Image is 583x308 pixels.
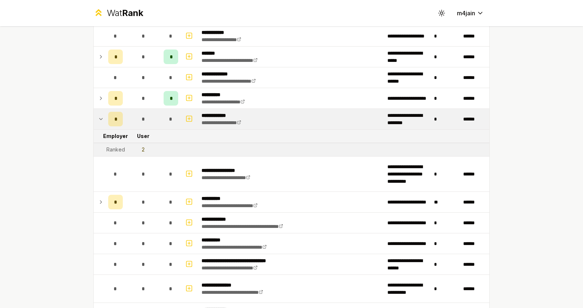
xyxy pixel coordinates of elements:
[142,146,145,153] div: 2
[93,7,143,19] a: WatRank
[105,130,126,143] td: Employer
[122,8,143,18] span: Rank
[457,9,475,17] span: m4jain
[107,7,143,19] div: Wat
[126,130,161,143] td: User
[106,146,125,153] div: Ranked
[451,7,490,20] button: m4jain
